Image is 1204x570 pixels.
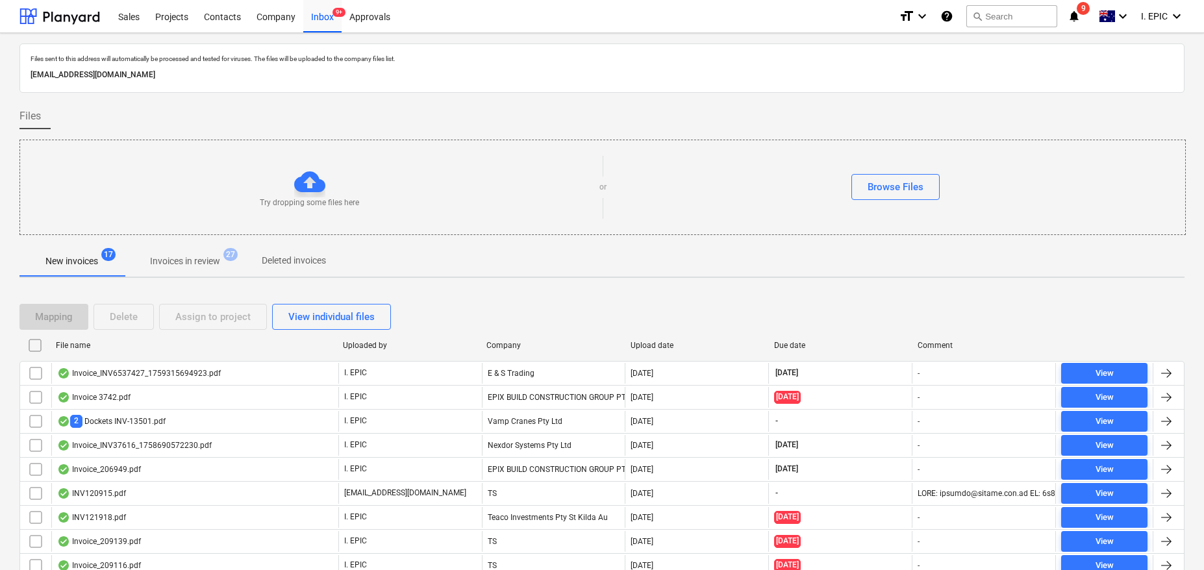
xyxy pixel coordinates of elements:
p: Deleted invoices [262,254,326,267]
div: INV121918.pdf [57,512,126,523]
button: View individual files [272,304,391,330]
div: File name [56,341,332,350]
div: OCR finished [57,464,70,475]
div: View [1096,534,1114,549]
div: View [1096,462,1114,477]
div: EPIX BUILD CONSTRUCTION GROUP PTY LTD [482,459,625,480]
span: - [774,415,779,427]
div: View individual files [288,308,375,325]
div: Invoice_206949.pdf [57,464,141,475]
p: New invoices [45,254,98,268]
div: Comment [918,341,1051,350]
p: I. EPIC [344,536,367,547]
div: E & S Trading [482,363,625,384]
span: search [972,11,983,21]
div: - [918,465,920,474]
button: Browse Files [851,174,940,200]
div: - [918,369,920,378]
i: keyboard_arrow_down [1115,8,1131,24]
button: View [1061,483,1148,504]
button: View [1061,363,1148,384]
div: - [918,513,920,522]
div: Invoice_209139.pdf [57,536,141,547]
span: 27 [223,248,238,261]
span: [DATE] [774,535,801,547]
div: Nexdor Systems Pty Ltd [482,435,625,456]
span: I. EPIC [1141,11,1168,21]
i: keyboard_arrow_down [1169,8,1185,24]
span: [DATE] [774,367,799,378]
span: 17 [101,248,116,261]
p: I. EPIC [344,512,367,523]
span: - [774,488,779,499]
div: - [918,393,920,402]
span: Files [19,108,41,124]
div: Dockets INV-13501.pdf [57,415,166,427]
div: Vamp Cranes Pty Ltd [482,411,625,432]
div: Upload date [631,341,764,350]
i: Knowledge base [940,8,953,24]
div: [DATE] [631,417,653,426]
div: [DATE] [631,393,653,402]
p: [EMAIL_ADDRESS][DOMAIN_NAME] [344,488,466,499]
div: TS [482,531,625,552]
div: [DATE] [631,513,653,522]
div: OCR finished [57,536,70,547]
button: View [1061,531,1148,552]
div: Invoice_INV6537427_1759315694923.pdf [57,368,221,378]
button: View [1061,459,1148,480]
div: - [918,537,920,546]
i: format_size [899,8,914,24]
p: I. EPIC [344,415,367,427]
div: OCR finished [57,416,70,427]
span: [DATE] [774,464,799,475]
p: [EMAIL_ADDRESS][DOMAIN_NAME] [31,68,1173,82]
span: 2 [70,415,82,427]
div: [DATE] [631,441,653,450]
p: I. EPIC [344,440,367,451]
div: View [1096,438,1114,453]
button: View [1061,411,1148,432]
div: [DATE] [631,489,653,498]
div: [DATE] [631,561,653,570]
span: [DATE] [774,391,801,403]
div: OCR finished [57,368,70,378]
div: Company [486,341,620,350]
button: View [1061,387,1148,408]
span: 9 [1077,2,1090,15]
div: View [1096,366,1114,381]
p: Try dropping some files here [260,197,359,208]
div: TS [482,483,625,504]
span: 9+ [332,8,345,17]
span: [DATE] [774,440,799,451]
div: OCR finished [57,392,70,403]
div: Teaco Investments Pty St Kilda Au [482,507,625,528]
div: OCR finished [57,440,70,451]
div: [DATE] [631,369,653,378]
div: Due date [774,341,907,350]
div: Try dropping some files hereorBrowse Files [19,140,1186,235]
div: View [1096,486,1114,501]
p: Invoices in review [150,254,220,268]
button: View [1061,507,1148,528]
div: [DATE] [631,537,653,546]
div: EPIX BUILD CONSTRUCTION GROUP PTY LTD [482,387,625,408]
div: View [1096,414,1114,429]
div: [DATE] [631,465,653,474]
p: I. EPIC [344,464,367,475]
div: Invoice_INV37616_1758690572230.pdf [57,440,212,451]
div: OCR finished [57,512,70,523]
div: Browse Files [868,179,923,195]
div: View [1096,510,1114,525]
i: keyboard_arrow_down [914,8,930,24]
i: notifications [1068,8,1081,24]
p: Files sent to this address will automatically be processed and tested for viruses. The files will... [31,55,1173,63]
div: Invoice 3742.pdf [57,392,131,403]
div: OCR finished [57,488,70,499]
button: View [1061,435,1148,456]
div: Uploaded by [343,341,476,350]
div: View [1096,390,1114,405]
div: - [918,561,920,570]
p: or [599,182,607,193]
div: INV120915.pdf [57,488,126,499]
